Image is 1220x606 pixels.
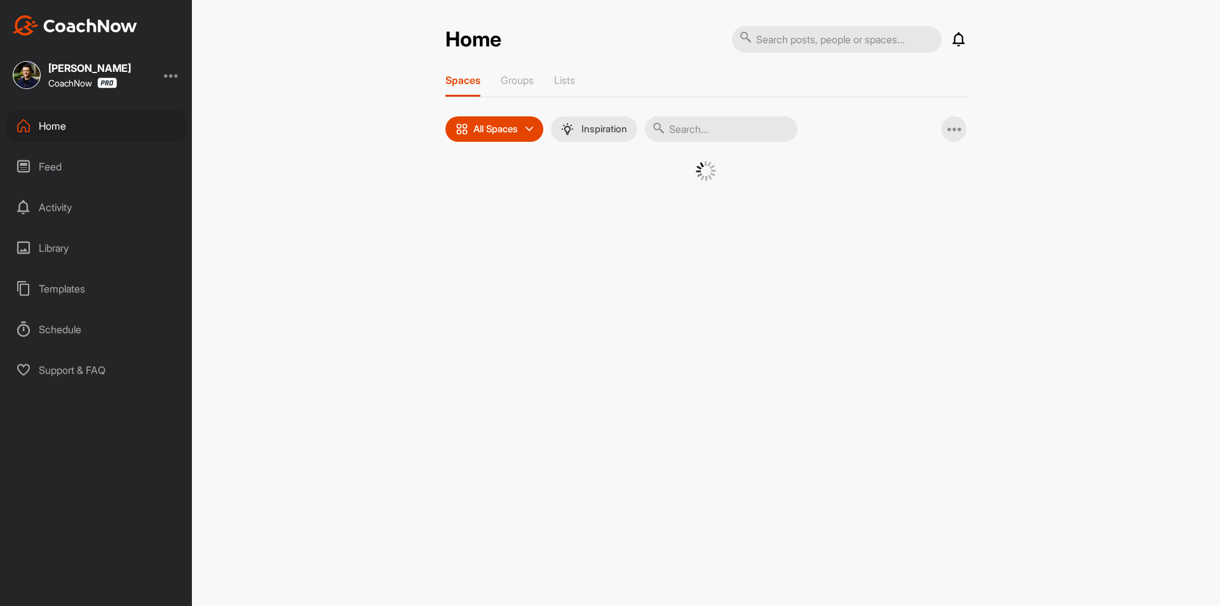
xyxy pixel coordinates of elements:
[7,273,186,305] div: Templates
[7,110,186,142] div: Home
[7,191,186,223] div: Activity
[7,354,186,386] div: Support & FAQ
[645,116,797,142] input: Search...
[581,124,627,134] p: Inspiration
[554,74,575,86] p: Lists
[48,63,131,73] div: [PERSON_NAME]
[456,123,468,135] img: icon
[7,232,186,264] div: Library
[13,15,137,36] img: CoachNow
[445,27,501,52] h2: Home
[97,78,117,88] img: CoachNow Pro
[501,74,534,86] p: Groups
[732,26,942,53] input: Search posts, people or spaces...
[7,313,186,345] div: Schedule
[445,74,480,86] p: Spaces
[561,123,574,135] img: menuIcon
[48,78,117,88] div: CoachNow
[13,61,41,89] img: square_49fb5734a34dfb4f485ad8bdc13d6667.jpg
[473,124,518,134] p: All Spaces
[696,161,716,181] img: G6gVgL6ErOh57ABN0eRmCEwV0I4iEi4d8EwaPGI0tHgoAbU4EAHFLEQAh+QQFCgALACwIAA4AGAASAAAEbHDJSesaOCdk+8xg...
[7,151,186,182] div: Feed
